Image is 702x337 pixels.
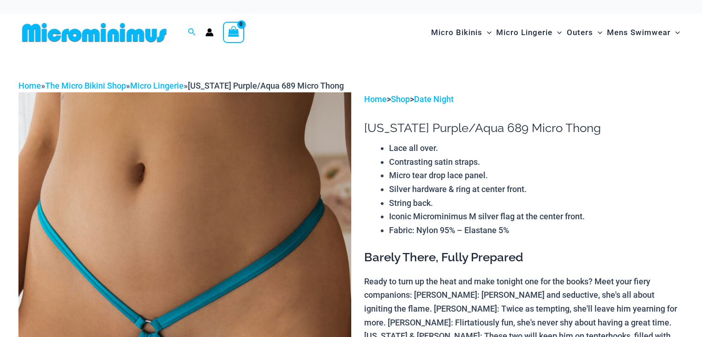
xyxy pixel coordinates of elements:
span: Mens Swimwear [607,21,671,44]
a: The Micro Bikini Shop [45,81,126,90]
li: String back. [389,196,684,210]
li: Micro tear drop lace panel. [389,168,684,182]
img: MM SHOP LOGO FLAT [18,22,170,43]
a: OutersMenu ToggleMenu Toggle [564,18,605,47]
span: Menu Toggle [552,21,562,44]
h3: Barely There, Fully Prepared [364,250,684,265]
span: Micro Lingerie [496,21,552,44]
span: Micro Bikinis [431,21,482,44]
a: Account icon link [205,28,214,36]
a: Home [18,81,41,90]
a: Micro BikinisMenu ToggleMenu Toggle [429,18,494,47]
span: [US_STATE] Purple/Aqua 689 Micro Thong [188,81,344,90]
h1: [US_STATE] Purple/Aqua 689 Micro Thong [364,121,684,135]
a: View Shopping Cart, empty [223,22,244,43]
span: Outers [567,21,593,44]
li: Lace all over. [389,141,684,155]
a: Micro Lingerie [130,81,184,90]
li: Contrasting satin straps. [389,155,684,169]
li: Fabric: Nylon 95% – Elastane 5% [389,223,684,237]
p: > > [364,92,684,106]
a: Micro LingerieMenu ToggleMenu Toggle [494,18,564,47]
span: Menu Toggle [482,21,492,44]
a: Shop [391,94,410,104]
li: Silver hardware & ring at center front. [389,182,684,196]
a: Search icon link [188,27,196,38]
a: Mens SwimwearMenu ToggleMenu Toggle [605,18,682,47]
nav: Site Navigation [427,17,684,48]
a: Date Night [414,94,454,104]
span: Menu Toggle [671,21,680,44]
span: » » » [18,81,344,90]
li: Iconic Microminimus M silver flag at the center front. [389,210,684,223]
span: Menu Toggle [593,21,602,44]
a: Home [364,94,387,104]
